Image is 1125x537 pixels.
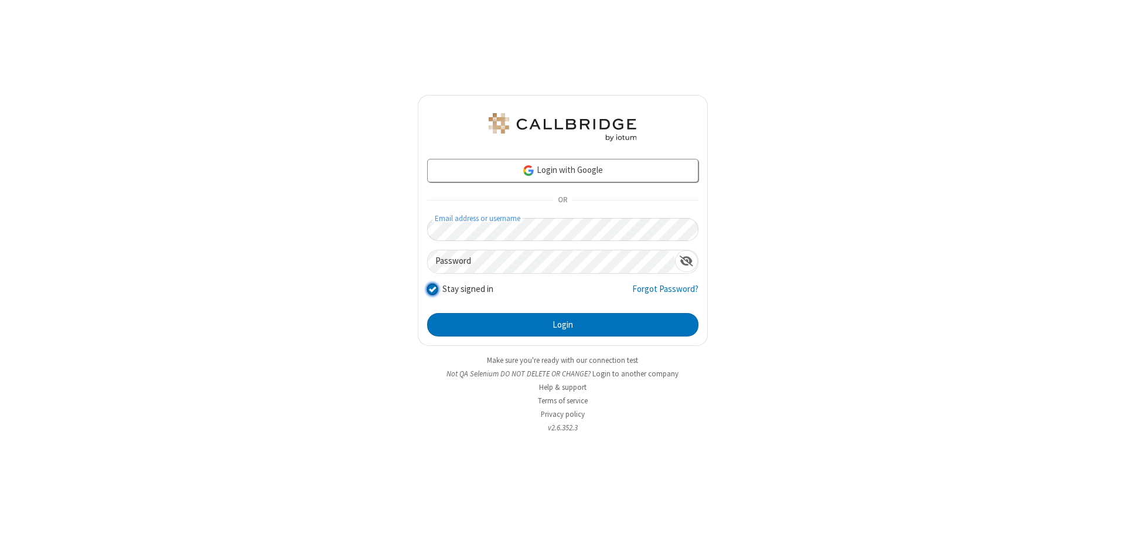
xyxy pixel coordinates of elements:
a: Terms of service [538,396,588,406]
label: Stay signed in [442,283,493,296]
a: Help & support [539,382,587,392]
button: Login to another company [592,368,679,379]
a: Make sure you're ready with our connection test [487,355,638,365]
input: Email address or username [427,218,698,241]
span: OR [553,192,572,209]
li: v2.6.352.3 [418,422,708,433]
li: Not QA Selenium DO NOT DELETE OR CHANGE? [418,368,708,379]
a: Privacy policy [541,409,585,419]
div: Show password [675,250,698,272]
img: QA Selenium DO NOT DELETE OR CHANGE [486,113,639,141]
a: Login with Google [427,159,698,182]
button: Login [427,313,698,337]
a: Forgot Password? [632,283,698,305]
input: Password [428,250,675,273]
img: google-icon.png [522,164,535,177]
